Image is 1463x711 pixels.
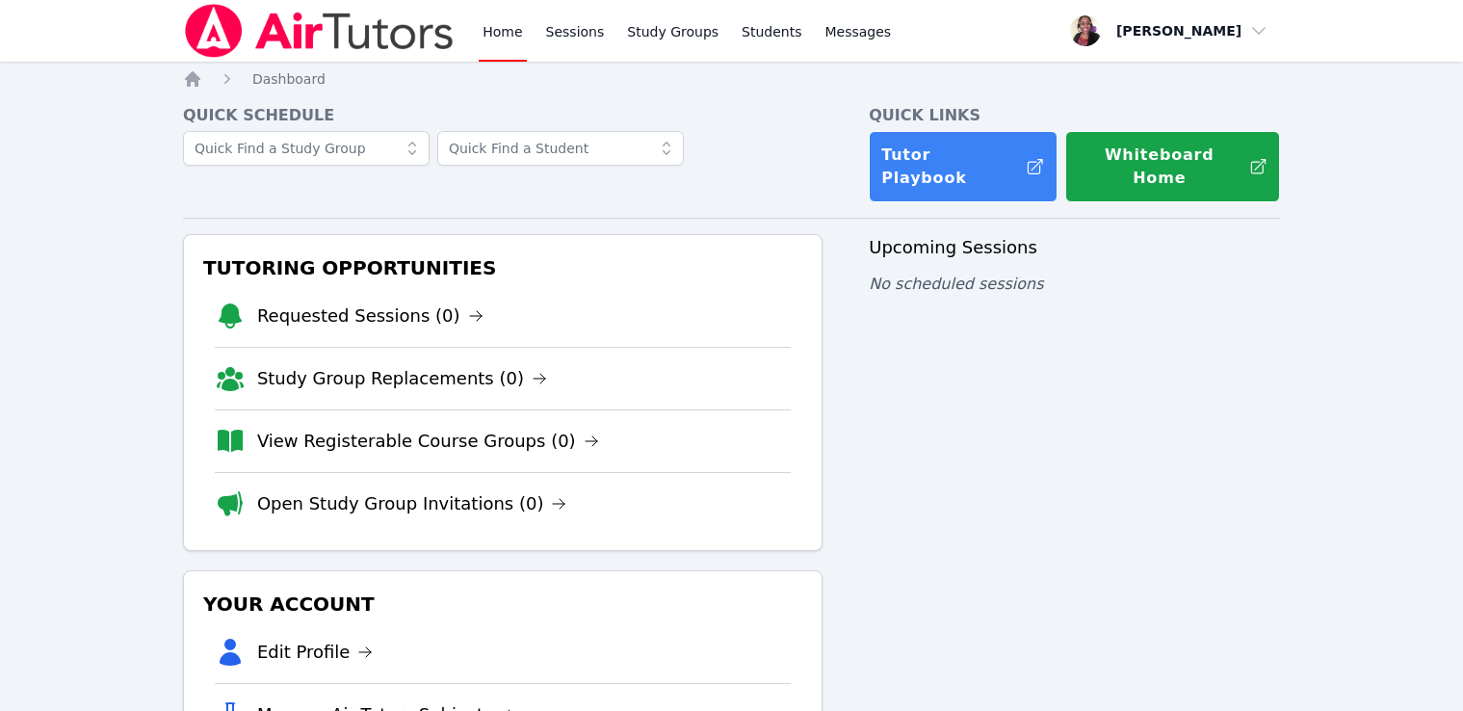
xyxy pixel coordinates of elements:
[257,428,599,455] a: View Registerable Course Groups (0)
[257,303,483,329] a: Requested Sessions (0)
[183,4,456,58] img: Air Tutors
[252,69,326,89] a: Dashboard
[183,131,430,166] input: Quick Find a Study Group
[257,365,547,392] a: Study Group Replacements (0)
[869,131,1058,202] a: Tutor Playbook
[199,250,806,285] h3: Tutoring Opportunities
[825,22,892,41] span: Messages
[257,639,374,666] a: Edit Profile
[869,275,1043,293] span: No scheduled sessions
[869,234,1280,261] h3: Upcoming Sessions
[199,587,806,621] h3: Your Account
[257,490,567,517] a: Open Study Group Invitations (0)
[869,104,1280,127] h4: Quick Links
[1065,131,1280,202] button: Whiteboard Home
[252,71,326,87] span: Dashboard
[183,69,1280,89] nav: Breadcrumb
[437,131,684,166] input: Quick Find a Student
[183,104,823,127] h4: Quick Schedule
